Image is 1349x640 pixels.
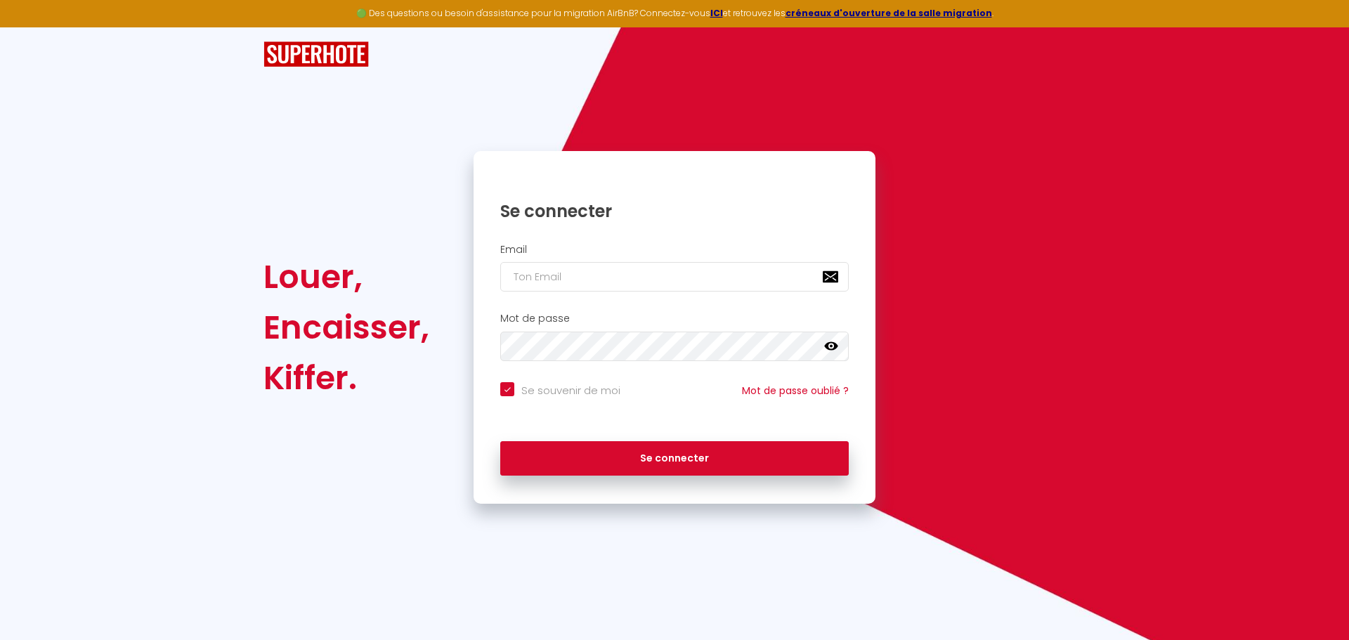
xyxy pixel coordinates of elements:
div: Kiffer. [263,353,429,403]
a: créneaux d'ouverture de la salle migration [786,7,992,19]
img: SuperHote logo [263,41,369,67]
input: Ton Email [500,262,849,292]
div: Louer, [263,252,429,302]
div: Encaisser, [263,302,429,353]
button: Se connecter [500,441,849,476]
h2: Mot de passe [500,313,849,325]
h2: Email [500,244,849,256]
h1: Se connecter [500,200,849,222]
a: ICI [710,7,723,19]
a: Mot de passe oublié ? [742,384,849,398]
